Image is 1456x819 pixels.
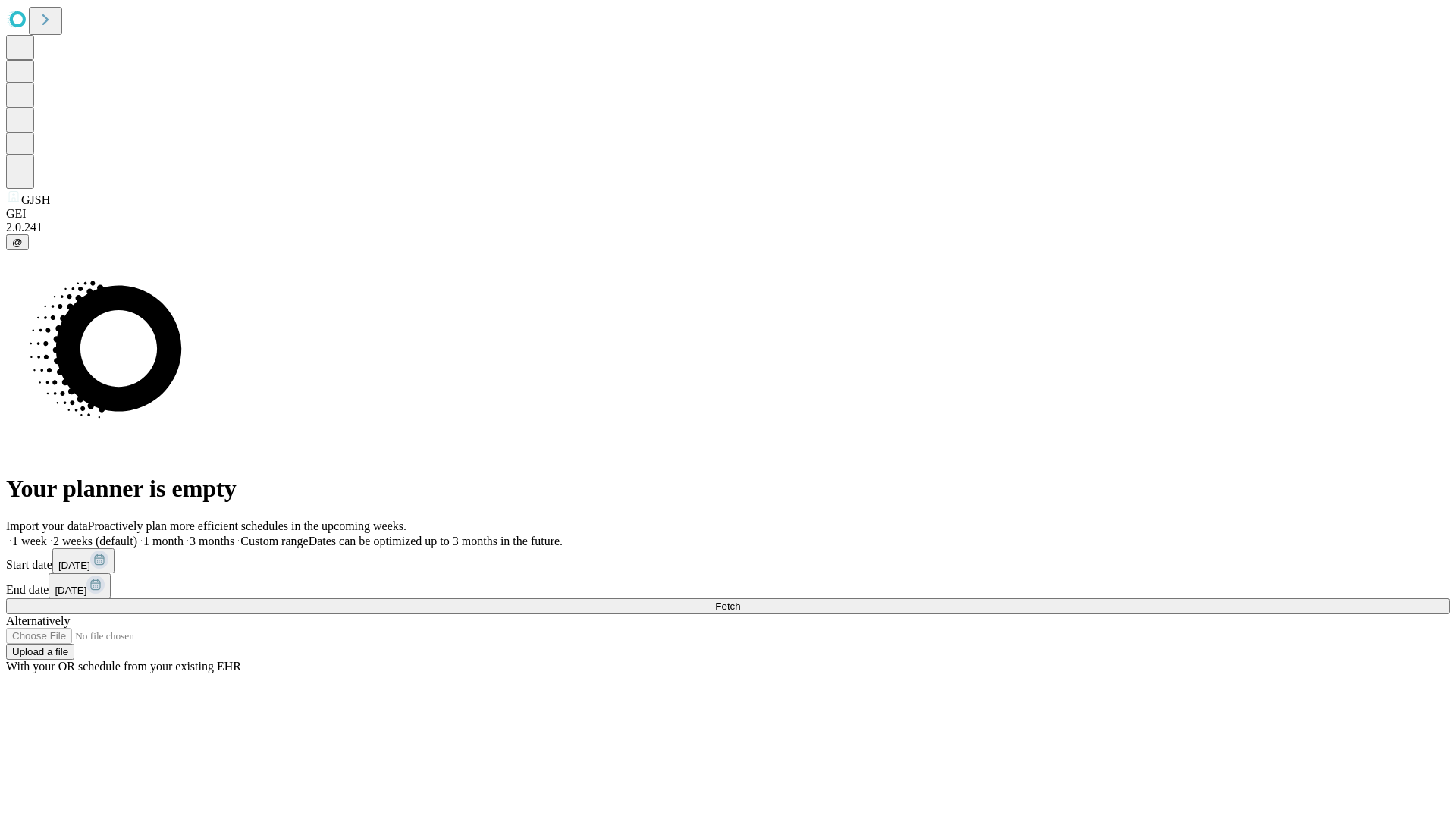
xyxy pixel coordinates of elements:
h1: Your planner is empty [6,475,1450,503]
span: 2 weeks (default) [53,535,137,548]
span: Dates can be optimized up to 3 months in the future. [309,535,563,548]
span: 3 months [190,535,234,548]
button: @ [6,234,29,250]
div: 2.0.241 [6,221,1450,234]
span: [DATE] [58,560,90,571]
span: GJSH [21,193,50,206]
div: End date [6,573,1450,598]
span: Proactively plan more efficient schedules in the upcoming weeks. [88,519,406,532]
span: Fetch [715,601,740,612]
button: Upload a file [6,644,74,660]
span: @ [12,237,23,248]
span: 1 week [12,535,47,548]
button: [DATE] [52,548,115,573]
span: Custom range [240,535,308,548]
button: [DATE] [49,573,111,598]
span: 1 month [143,535,184,548]
button: Fetch [6,598,1450,614]
span: Alternatively [6,614,70,627]
span: With your OR schedule from your existing EHR [6,660,241,673]
span: [DATE] [55,585,86,596]
span: Import your data [6,519,88,532]
div: Start date [6,548,1450,573]
div: GEI [6,207,1450,221]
